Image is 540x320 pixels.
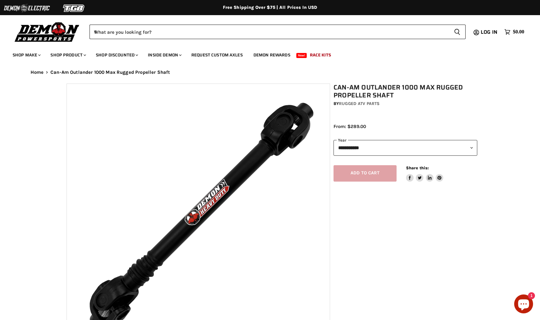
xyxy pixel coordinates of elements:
inbox-online-store-chat: Shopify online store chat [512,294,535,315]
a: $0.00 [501,27,527,37]
a: Demon Rewards [249,49,295,61]
img: Demon Electric Logo 2 [3,2,50,14]
a: Shop Product [46,49,90,61]
span: From: $289.00 [334,124,366,129]
span: $0.00 [513,29,524,35]
input: When autocomplete results are available use up and down arrows to review and enter to select [90,25,449,39]
a: Log in [478,29,501,35]
nav: Breadcrumbs [18,70,522,75]
a: Request Custom Axles [187,49,247,61]
div: Free Shipping Over $75 | All Prices In USD [18,5,522,10]
div: by [334,100,477,107]
img: Demon Powersports [13,20,82,43]
button: Search [449,25,466,39]
img: TGB Logo 2 [50,2,98,14]
ul: Main menu [8,46,523,61]
a: Rugged ATV Parts [339,101,380,106]
aside: Share this: [406,165,444,182]
a: Shop Make [8,49,44,61]
a: Inside Demon [143,49,185,61]
a: Home [31,70,44,75]
span: Can-Am Outlander 1000 Max Rugged Propeller Shaft [50,70,170,75]
span: New! [296,53,307,58]
h1: Can-Am Outlander 1000 Max Rugged Propeller Shaft [334,84,477,99]
a: Shop Discounted [91,49,142,61]
select: year [334,140,477,155]
span: Share this: [406,166,429,170]
form: Product [90,25,466,39]
a: Race Kits [305,49,336,61]
span: Log in [481,28,497,36]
